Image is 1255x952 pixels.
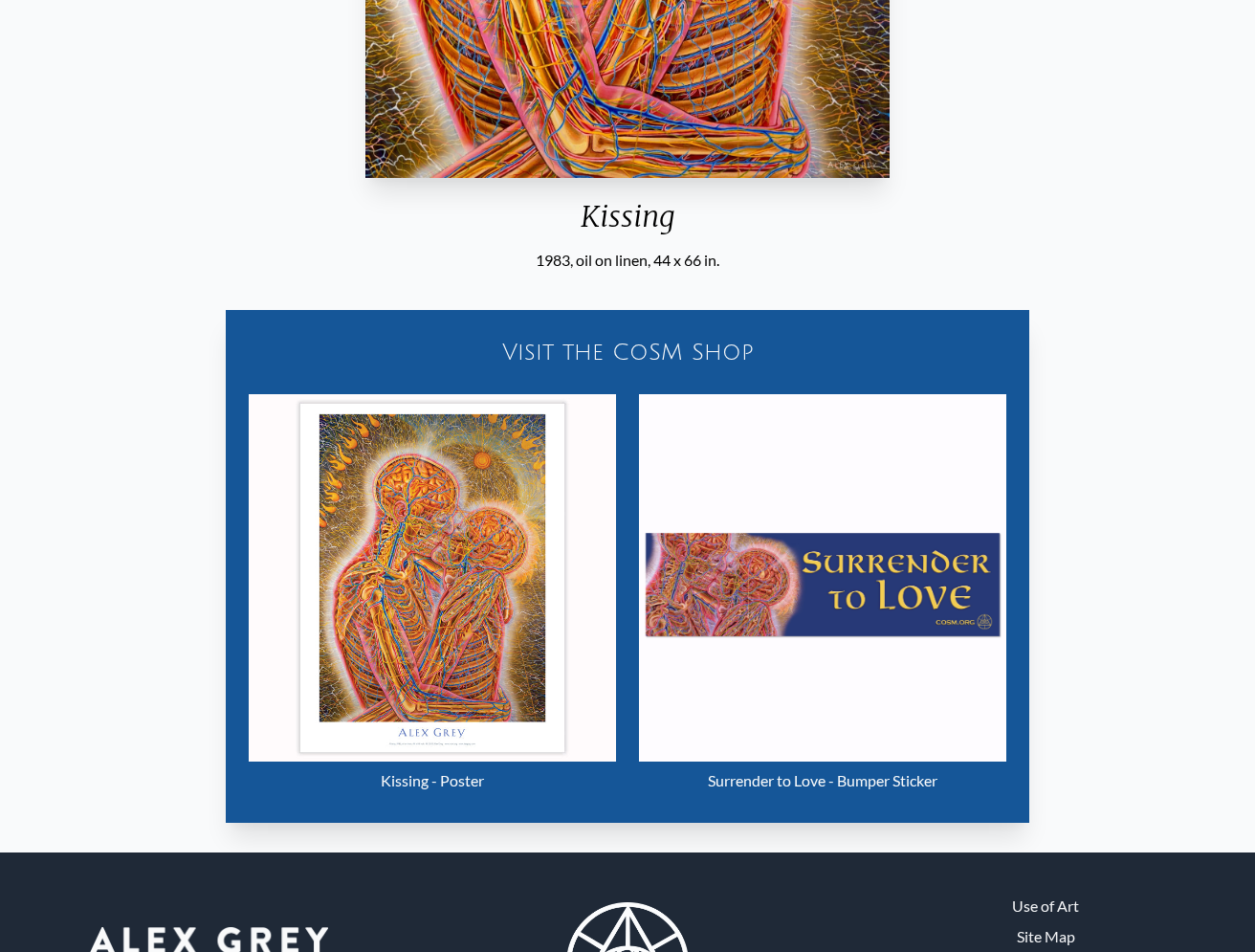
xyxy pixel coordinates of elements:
[1017,925,1075,948] a: Site Map
[639,394,1006,800] a: Surrender to Love - Bumper Sticker
[639,762,1006,800] div: Surrender to Love - Bumper Sticker
[237,321,1018,383] a: Visit the CoSM Shop
[1012,895,1079,918] a: Use of Art
[639,394,1006,762] img: Surrender to Love - Bumper Sticker
[358,199,896,249] div: Kissing
[249,394,616,762] img: Kissing - Poster
[249,762,616,800] div: Kissing - Poster
[358,249,896,272] div: 1983, oil on linen, 44 x 66 in.
[249,394,616,800] a: Kissing - Poster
